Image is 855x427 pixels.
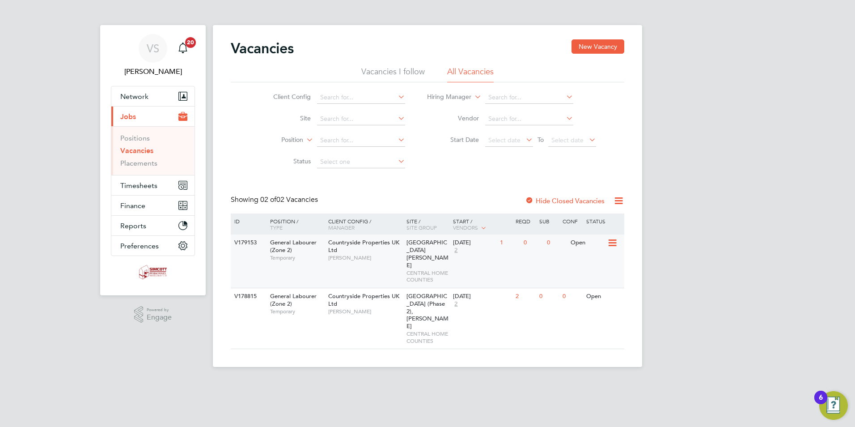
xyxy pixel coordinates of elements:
span: Select date [551,136,584,144]
span: 02 of [260,195,276,204]
div: 1 [498,235,521,251]
div: Sub [537,213,560,229]
span: Jobs [120,112,136,121]
span: Reports [120,222,146,230]
div: 0 [537,288,560,305]
div: 0 [545,235,568,251]
span: Type [270,224,283,231]
span: Powered by [147,306,172,314]
span: Finance [120,201,145,210]
span: 2 [453,300,459,308]
button: Jobs [111,107,195,126]
a: 20 [174,34,192,63]
span: Countryside Properties UK Ltd [328,239,399,254]
label: Start Date [427,136,479,144]
div: Start / [451,213,513,236]
span: Network [120,92,148,101]
span: Site Group [406,224,437,231]
span: General Labourer (Zone 2) [270,239,317,254]
button: Network [111,86,195,106]
img: simcott-logo-retina.png [139,265,167,279]
button: Preferences [111,236,195,256]
a: Vacancies [120,146,153,155]
label: Hide Closed Vacancies [525,196,605,205]
button: Finance [111,196,195,215]
span: [PERSON_NAME] [328,308,402,315]
a: Placements [120,159,157,167]
button: Open Resource Center, 6 new notifications [819,391,848,420]
span: Engage [147,314,172,321]
span: 20 [185,37,196,48]
input: Search for... [317,113,405,125]
button: New Vacancy [571,39,624,54]
span: Timesheets [120,181,157,190]
input: Search for... [317,134,405,147]
label: Status [259,157,311,165]
div: Reqd [513,213,537,229]
li: Vacancies I follow [361,66,425,82]
span: Preferences [120,242,159,250]
span: General Labourer (Zone 2) [270,292,317,307]
label: Vendor [427,114,479,122]
label: Client Config [259,93,311,101]
span: [PERSON_NAME] [328,254,402,261]
nav: Main navigation [100,25,206,295]
span: Vendors [453,224,478,231]
div: Site / [404,213,451,235]
span: 02 Vacancies [260,195,318,204]
div: Open [568,235,607,251]
div: Client Config / [326,213,404,235]
span: Select date [488,136,521,144]
div: ID [232,213,263,229]
a: Go to home page [111,265,195,279]
div: Status [584,213,623,229]
span: To [535,134,546,145]
input: Search for... [317,91,405,104]
span: Countryside Properties UK Ltd [328,292,399,307]
button: Timesheets [111,175,195,195]
div: Conf [560,213,584,229]
div: [DATE] [453,293,511,300]
div: 2 [513,288,537,305]
input: Select one [317,156,405,168]
div: V179153 [232,235,263,251]
a: Positions [120,134,150,142]
div: Open [584,288,623,305]
div: Position / [263,213,326,235]
div: 0 [560,288,584,305]
span: CENTRAL HOME COUNTIES [406,330,449,344]
span: 2 [453,247,459,254]
label: Position [252,136,303,145]
div: Showing [231,195,320,205]
div: [DATE] [453,239,495,247]
span: Temporary [270,254,324,261]
li: All Vacancies [447,66,494,82]
label: Hiring Manager [420,93,471,102]
a: Powered byEngage [134,306,172,323]
span: Temporary [270,308,324,315]
span: [GEOGRAPHIC_DATA][PERSON_NAME] [406,239,449,269]
span: Vicky Sheldrake [111,66,195,77]
span: Manager [328,224,355,231]
div: Jobs [111,126,195,175]
span: VS [147,43,159,54]
div: 6 [819,397,823,409]
span: [GEOGRAPHIC_DATA] (Phase 2), [PERSON_NAME] [406,292,449,330]
span: CENTRAL HOME COUNTIES [406,269,449,283]
div: V178815 [232,288,263,305]
h2: Vacancies [231,39,294,57]
input: Search for... [485,91,573,104]
button: Reports [111,216,195,235]
div: 0 [521,235,545,251]
input: Search for... [485,113,573,125]
label: Site [259,114,311,122]
a: VS[PERSON_NAME] [111,34,195,77]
